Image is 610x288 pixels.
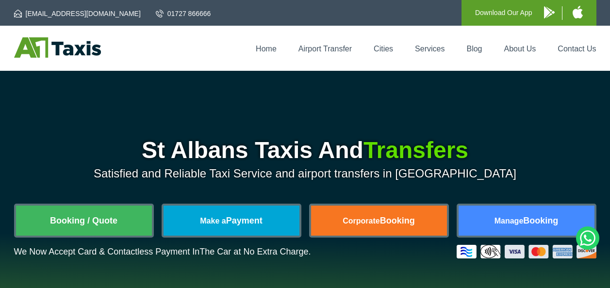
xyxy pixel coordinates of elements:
a: Blog [466,45,482,53]
img: A1 Taxis Android App [544,6,555,18]
a: [EMAIL_ADDRESS][DOMAIN_NAME] [14,9,141,18]
a: Airport Transfer [298,45,352,53]
p: Satisfied and Reliable Taxi Service and airport transfers in [GEOGRAPHIC_DATA] [14,167,596,180]
a: ManageBooking [459,206,594,236]
a: Cities [374,45,393,53]
span: Make a [200,217,226,225]
a: Contact Us [558,45,596,53]
img: A1 Taxis St Albans LTD [14,37,101,58]
img: A1 Taxis iPhone App [573,6,583,18]
a: Home [256,45,277,53]
a: About Us [504,45,536,53]
a: 01727 866666 [156,9,211,18]
span: The Car at No Extra Charge. [199,247,311,256]
span: Corporate [343,217,379,225]
h1: St Albans Taxis And [14,139,596,162]
a: Services [415,45,445,53]
a: CorporateBooking [311,206,447,236]
p: Download Our App [475,7,532,19]
img: Credit And Debit Cards [457,245,596,258]
span: Transfers [363,137,468,163]
a: Make aPayment [164,206,299,236]
p: We Now Accept Card & Contactless Payment In [14,247,311,257]
span: Manage [495,217,524,225]
a: Booking / Quote [16,206,152,236]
